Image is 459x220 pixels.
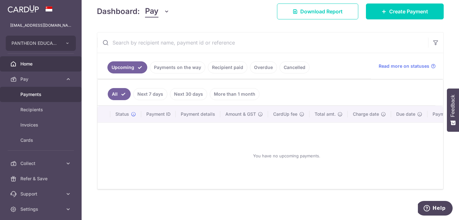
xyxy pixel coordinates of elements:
span: CardUp fee [273,111,297,117]
a: More than 1 month [210,88,259,100]
a: Next 30 days [170,88,207,100]
img: CardUp [8,5,39,13]
a: Create Payment [366,3,444,19]
th: Payment ID [141,106,176,122]
a: Recipient paid [208,61,247,73]
span: Support [20,191,62,197]
span: Recipients [20,107,62,113]
span: PANTHEON EDUCATION CENTRE PRIVATE LIMITED [11,40,59,46]
span: Total amt. [315,111,336,117]
a: All [108,88,131,100]
th: Payment details [176,106,220,122]
a: Overdue [250,61,277,73]
p: [EMAIL_ADDRESS][DOMAIN_NAME] [10,22,71,29]
span: Home [20,61,62,67]
span: Refer & Save [20,175,62,182]
span: Pay [145,5,158,17]
span: Cards [20,137,62,143]
a: Read more on statuses [379,63,436,69]
a: Cancelled [280,61,310,73]
input: Search by recipient name, payment id or reference [97,32,428,53]
span: Settings [20,206,62,212]
a: Download Report [277,3,358,19]
span: Amount & GST [225,111,256,117]
span: Pay [20,76,62,82]
span: Status [115,111,129,117]
iframe: Opens a widget where you can find more information [418,201,453,217]
span: Download Report [300,8,343,15]
h4: Dashboard: [97,6,140,17]
span: Due date [396,111,415,117]
span: Collect [20,160,62,167]
button: PANTHEON EDUCATION CENTRE PRIVATE LIMITED [6,36,76,51]
button: Pay [145,5,170,17]
span: Payments [20,91,62,98]
span: Create Payment [389,8,428,15]
button: Feedback - Show survey [447,88,459,132]
span: Invoices [20,122,62,128]
a: Payments on the way [150,61,205,73]
a: Next 7 days [133,88,167,100]
span: Read more on statuses [379,63,429,69]
span: Charge date [353,111,379,117]
a: Upcoming [107,61,147,73]
span: Feedback [450,95,456,117]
